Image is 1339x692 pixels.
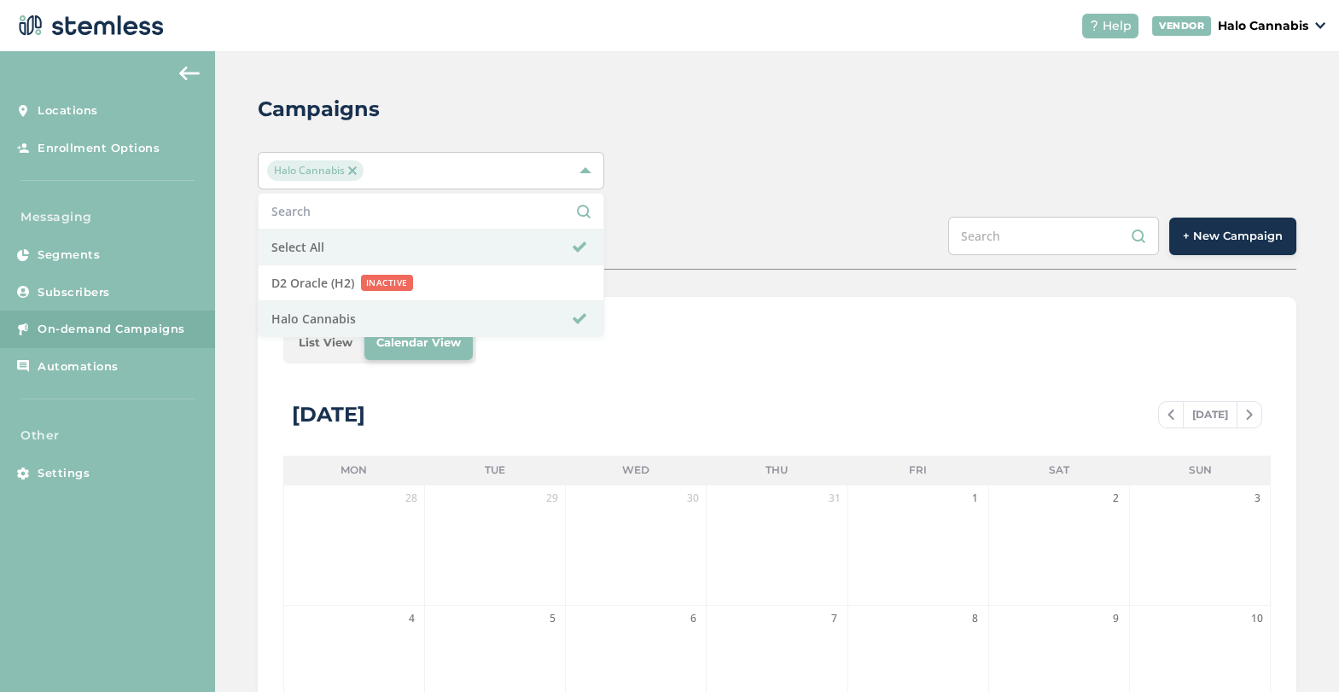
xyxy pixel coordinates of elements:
li: Sat [988,456,1129,485]
li: Select All [259,230,603,265]
span: [DATE] [1183,402,1237,427]
span: Halo Cannabis [267,160,364,181]
span: 6 [684,610,702,627]
span: On-demand Campaigns [38,321,185,338]
li: Calendar View [364,326,473,360]
img: icon-close-accent-8a337256.svg [348,166,357,175]
img: icon_down-arrow-small-66adaf34.svg [1315,22,1325,29]
span: Enrollment Options [38,140,160,157]
span: 7 [826,610,843,627]
span: Segments [38,247,100,264]
span: Help [1103,17,1132,35]
span: 3 [1249,490,1266,507]
img: icon-chevron-left-b8c47ebb.svg [1167,410,1174,420]
img: logo-dark-0685b13c.svg [14,9,164,43]
img: icon-chevron-right-bae969c5.svg [1246,410,1253,420]
span: 9 [1108,610,1125,627]
li: Tue [424,456,565,485]
span: 31 [826,490,843,507]
li: Sun [1130,456,1271,485]
span: Automations [38,358,119,375]
span: Subscribers [38,284,110,301]
span: 5 [544,610,561,627]
li: Halo Cannabis [259,301,603,336]
small: INACTIVE [361,275,413,291]
li: Fri [847,456,988,485]
span: 30 [684,490,702,507]
span: D2 Oracle (H2) [271,274,354,292]
img: icon-arrow-back-accent-c549486e.svg [179,67,200,80]
div: VENDOR [1152,16,1211,36]
input: Search [271,202,591,220]
li: Wed [565,456,706,485]
input: Search [948,217,1159,255]
span: 1 [967,490,984,507]
span: + New Campaign [1183,228,1283,245]
div: [DATE] [292,399,365,430]
h2: Campaigns [258,94,380,125]
span: 28 [403,490,420,507]
li: Mon [283,456,424,485]
span: 8 [967,610,984,627]
p: Halo Cannabis [1218,17,1308,35]
span: Settings [38,465,90,482]
span: 10 [1249,610,1266,627]
span: Locations [38,102,98,119]
li: Thu [707,456,847,485]
iframe: Chat Widget [1254,610,1339,692]
span: 29 [544,490,561,507]
span: 4 [403,610,420,627]
button: + New Campaign [1169,218,1296,255]
span: 2 [1108,490,1125,507]
img: icon-help-white-03924b79.svg [1089,20,1099,31]
li: List View [287,326,364,360]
